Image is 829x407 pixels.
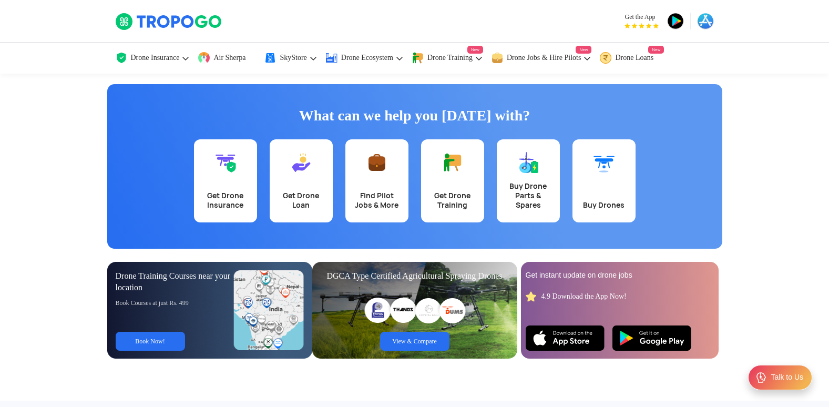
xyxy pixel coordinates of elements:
div: Find Pilot Jobs & More [352,191,402,210]
h1: What can we help you [DATE] with? [115,105,714,126]
img: Get Drone Training [442,152,463,173]
span: Drone Loans [615,54,653,62]
span: Drone Jobs & Hire Pilots [507,54,581,62]
a: Get Drone Insurance [194,139,257,222]
img: Ios [526,325,605,351]
span: Get the App [625,13,659,21]
img: Get Drone Insurance [215,152,236,173]
div: Book Courses at just Rs. 499 [116,299,234,307]
a: Drone Insurance [115,43,190,74]
img: TropoGo Logo [115,13,223,30]
a: Air Sherpa [198,43,256,74]
span: New [648,46,664,54]
a: Find Pilot Jobs & More [345,139,408,222]
div: Talk to Us [771,372,803,383]
div: DGCA Type Certified Agricultural Spraying Drones [321,270,509,282]
a: Drone TrainingNew [412,43,483,74]
span: Drone Insurance [131,54,180,62]
a: Get Drone Training [421,139,484,222]
div: Drone Training Courses near your location [116,270,234,293]
a: Drone Ecosystem [325,43,404,74]
span: Drone Training [427,54,473,62]
img: star_rating [526,291,536,302]
a: Book Now! [116,332,185,351]
span: SkyStore [280,54,306,62]
span: New [467,46,483,54]
a: Drone Jobs & Hire PilotsNew [491,43,592,74]
a: Get Drone Loan [270,139,333,222]
div: Get Drone Insurance [200,191,251,210]
span: Drone Ecosystem [341,54,393,62]
img: Playstore [612,325,691,351]
img: App Raking [625,23,659,28]
div: Buy Drone Parts & Spares [503,181,554,210]
img: Find Pilot Jobs & More [366,152,387,173]
div: 4.9 Download the App Now! [541,291,627,301]
img: Buy Drone Parts & Spares [518,152,539,173]
div: Get Drone Training [427,191,478,210]
a: SkyStore [264,43,317,74]
a: View & Compare [380,332,449,351]
img: Buy Drones [593,152,615,173]
a: Buy Drones [572,139,636,222]
img: Get Drone Loan [291,152,312,173]
img: playstore [667,13,684,29]
a: Buy Drone Parts & Spares [497,139,560,222]
div: Get Drone Loan [276,191,326,210]
img: ic_Support.svg [755,371,767,384]
div: Buy Drones [579,200,629,210]
span: Air Sherpa [213,54,245,62]
a: Drone LoansNew [599,43,664,74]
div: Get instant update on drone jobs [526,270,714,281]
span: New [576,46,591,54]
img: appstore [697,13,714,29]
